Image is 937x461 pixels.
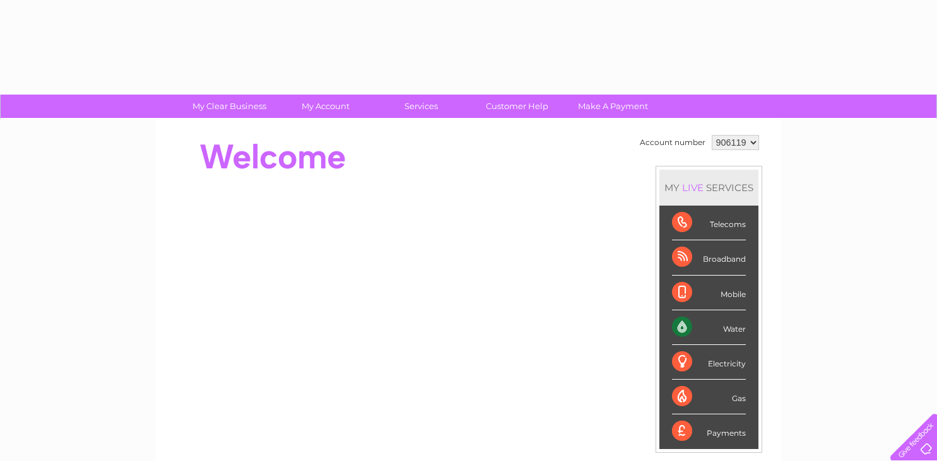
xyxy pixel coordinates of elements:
[680,182,706,194] div: LIVE
[672,310,746,345] div: Water
[369,95,473,118] a: Services
[273,95,377,118] a: My Account
[561,95,665,118] a: Make A Payment
[672,276,746,310] div: Mobile
[177,95,281,118] a: My Clear Business
[637,132,709,153] td: Account number
[672,206,746,240] div: Telecoms
[672,240,746,275] div: Broadband
[659,170,758,206] div: MY SERVICES
[672,345,746,380] div: Electricity
[672,380,746,414] div: Gas
[465,95,569,118] a: Customer Help
[672,414,746,448] div: Payments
